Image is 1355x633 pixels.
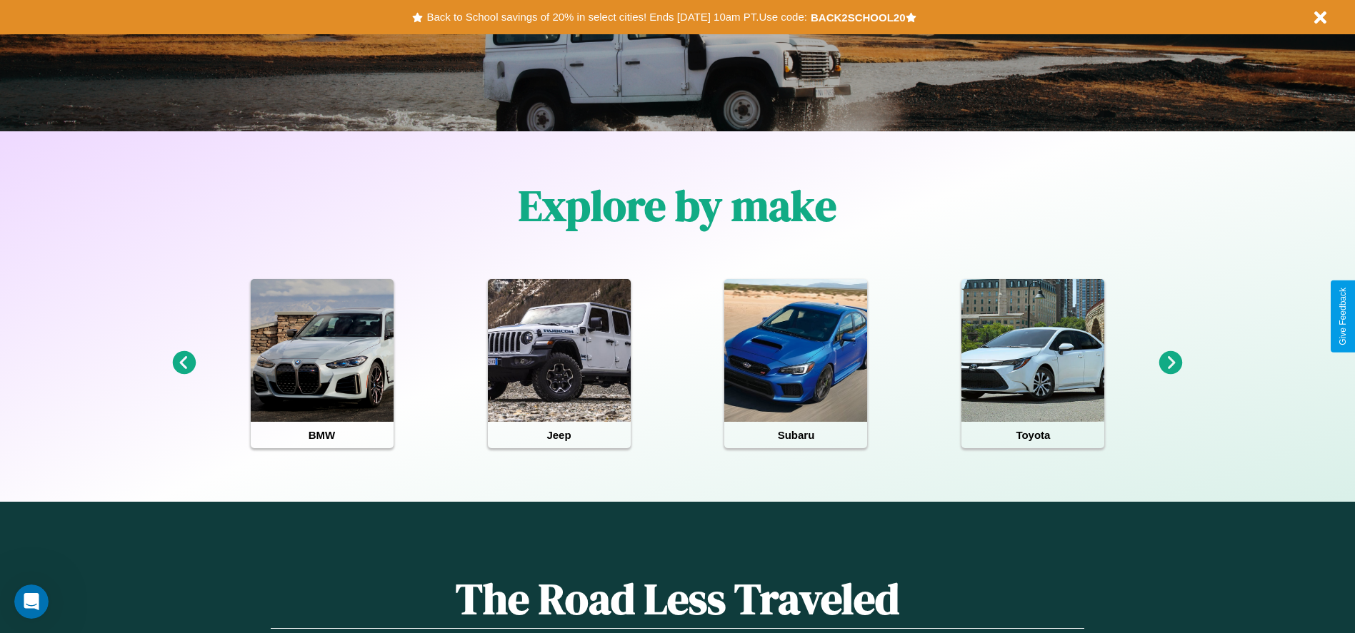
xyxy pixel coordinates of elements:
[14,584,49,619] iframe: Intercom live chat
[488,422,631,448] h4: Jeep
[961,422,1104,448] h4: Toyota
[251,422,394,448] h4: BMW
[1338,288,1348,345] div: Give Feedback
[724,422,867,448] h4: Subaru
[423,7,810,27] button: Back to School savings of 20% in select cities! Ends [DATE] 10am PT.Use code:
[519,176,836,235] h1: Explore by make
[271,569,1084,629] h1: The Road Less Traveled
[811,11,906,24] b: BACK2SCHOOL20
